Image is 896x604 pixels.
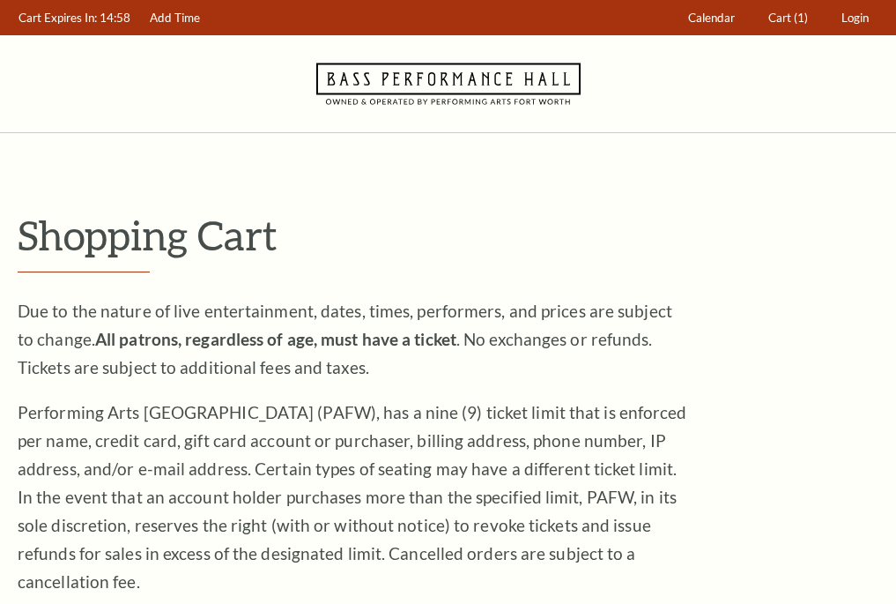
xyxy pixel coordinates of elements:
[18,213,878,257] p: Shopping Cart
[18,301,672,377] span: Due to the nature of live entertainment, dates, times, performers, and prices are subject to chan...
[95,329,456,349] strong: All patrons, regardless of age, must have a ticket
[760,1,817,35] a: Cart (1)
[19,11,97,25] span: Cart Expires In:
[142,1,209,35] a: Add Time
[680,1,744,35] a: Calendar
[18,399,687,596] p: Performing Arts [GEOGRAPHIC_DATA] (PAFW), has a nine (9) ticket limit that is enforced per name, ...
[688,11,735,25] span: Calendar
[768,11,791,25] span: Cart
[833,1,877,35] a: Login
[841,11,869,25] span: Login
[794,11,808,25] span: (1)
[100,11,130,25] span: 14:58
